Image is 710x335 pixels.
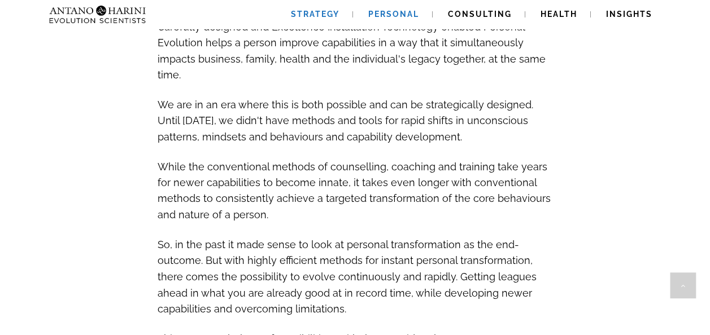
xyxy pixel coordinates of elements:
span: While the conventional methods of counselling, coaching and training take years for newer capabil... [158,161,551,221]
span: We are in an era where this is both possible and can be strategically designed. Until [DATE], we ... [158,99,533,142]
span: So, in the past it made sense to look at personal transformation as the end-outcome. But with hig... [158,239,537,314]
span: Consulting [448,10,512,19]
span: Health [541,10,577,19]
span: Carefully designed and Excellence Installation Technology enabled Personal Evolution helps a pers... [158,21,546,81]
span: Insights [606,10,652,19]
span: Personal [368,10,419,19]
span: Strategy [291,10,339,19]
